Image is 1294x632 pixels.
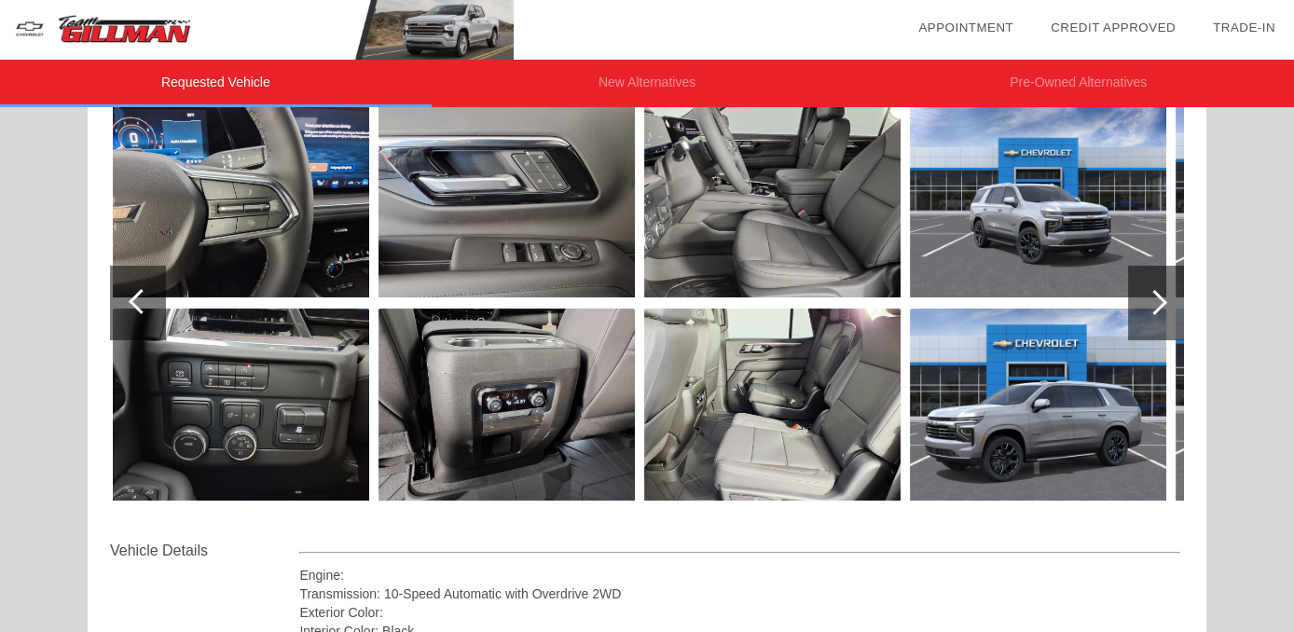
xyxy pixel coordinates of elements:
[299,566,1180,584] div: Engine:
[910,105,1166,297] img: 7e238df.jpg
[644,105,901,297] img: 409176ac03f95c8142129f756f23ce2b.jpg
[379,105,635,297] img: a61c6a5d7448a7e5995bc9c07797db90.jpg
[110,540,299,562] div: Vehicle Details
[113,309,369,501] img: f4f6bf39bdcc5270483fe2522f4d6078.jpg
[432,60,863,107] li: New Alternatives
[113,105,369,297] img: a66b8bfbcba6092402b4dc9a64c8389b.jpg
[644,309,901,501] img: 77a9a05e85d7a8f967d34f430a816c6c.jpg
[1051,21,1176,34] a: Credit Approved
[918,21,1013,34] a: Appointment
[910,309,1166,501] img: f0094db.jpg
[862,60,1294,107] li: Pre-Owned Alternatives
[299,584,1180,603] div: Transmission: 10-Speed Automatic with Overdrive 2WD
[1213,21,1275,34] a: Trade-In
[299,603,1180,622] div: Exterior Color:
[379,309,635,501] img: 65a86b4587af27f054c64e8f06471f57.jpg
